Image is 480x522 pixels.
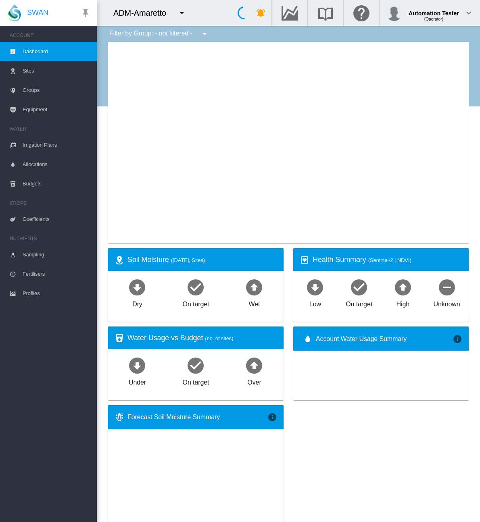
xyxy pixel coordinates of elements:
[27,8,48,18] span: SWAN
[196,26,213,42] button: icon-menu-down
[10,232,90,245] span: NUTRIENTS
[23,210,90,229] span: Coefficients
[309,297,321,309] div: Low
[103,26,215,42] div: Filter by Group: - not filtered -
[127,413,267,422] div: Forecast Soil Moisture Summary
[113,7,173,19] div: ADM-Amaretto
[453,334,462,344] md-icon: icon-information
[244,277,264,297] md-icon: icon-arrow-up-bold-circle
[200,29,209,39] md-icon: icon-menu-down
[177,8,187,18] md-icon: icon-menu-down
[127,255,277,265] div: Soil Moisture
[23,42,90,61] span: Dashboard
[280,8,299,18] md-icon: Go to the Data Hub
[393,277,413,297] md-icon: icon-arrow-up-bold-circle
[115,255,124,265] md-icon: icon-map-marker-radius
[368,257,411,263] span: (Sentinel-2 | NDVI)
[244,356,264,375] md-icon: icon-arrow-up-bold-circle
[127,333,277,343] div: Water Usage vs Budget
[409,6,459,14] div: Automation Tester
[81,8,90,18] md-icon: icon-pin
[313,255,462,265] div: Health Summary
[127,356,147,375] md-icon: icon-arrow-down-bold-circle
[205,335,233,341] span: (no. of sites)
[23,135,90,155] span: Irrigation Plans
[183,375,209,387] div: On target
[386,5,402,21] img: profile.jpg
[8,4,21,21] img: SWAN-Landscape-Logo-Colour-drop.png
[349,277,369,297] md-icon: icon-checkbox-marked-circle
[115,412,124,422] md-icon: icon-thermometer-lines
[316,335,453,343] span: Account Water Usage Summary
[132,297,142,309] div: Dry
[23,155,90,174] span: Allocations
[316,8,335,18] md-icon: Search the knowledge base
[10,29,90,42] span: ACCOUNT
[424,17,444,21] span: (Operator)
[267,412,277,422] md-icon: icon-information
[23,174,90,193] span: Budgets
[247,375,261,387] div: Over
[183,297,209,309] div: On target
[23,100,90,119] span: Equipment
[437,277,457,297] md-icon: icon-minus-circle
[249,297,260,309] div: Wet
[253,5,269,21] button: icon-bell-ring
[23,264,90,284] span: Fertilisers
[23,284,90,303] span: Profiles
[23,81,90,100] span: Groups
[352,8,371,18] md-icon: Click here for help
[23,61,90,81] span: Sites
[346,297,372,309] div: On target
[256,8,266,18] md-icon: icon-bell-ring
[127,277,147,297] md-icon: icon-arrow-down-bold-circle
[305,277,325,297] md-icon: icon-arrow-down-bold-circle
[23,245,90,264] span: Sampling
[129,375,146,387] div: Under
[171,257,205,263] span: ([DATE], Sites)
[434,297,460,309] div: Unknown
[115,333,124,343] md-icon: icon-cup-water
[186,356,205,375] md-icon: icon-checkbox-marked-circle
[464,8,474,18] md-icon: icon-chevron-down
[10,197,90,210] span: CROPS
[10,123,90,135] span: WATER
[303,334,313,344] md-icon: icon-water
[186,277,205,297] md-icon: icon-checkbox-marked-circle
[174,5,190,21] button: icon-menu-down
[300,255,309,265] md-icon: icon-heart-box-outline
[397,297,410,309] div: High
